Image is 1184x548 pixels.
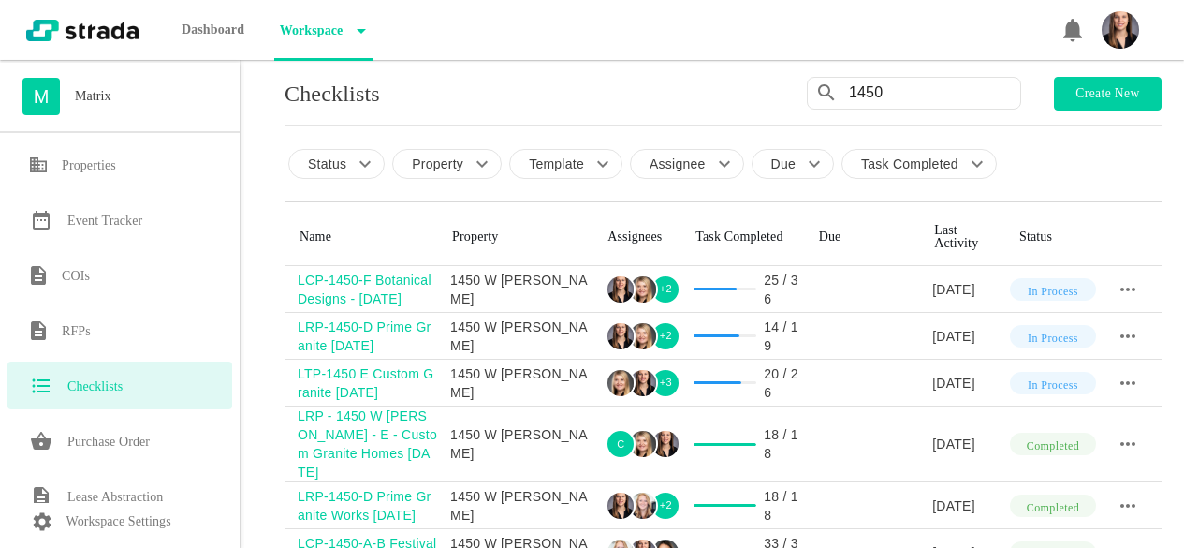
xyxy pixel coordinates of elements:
[450,487,592,525] div: 1450 W [PERSON_NAME]
[529,155,584,173] p: Template
[607,230,665,244] div: Assignees
[298,407,437,481] div: LRP - 1450 W [PERSON_NAME] - E - Custom Granite Homes [DATE]
[62,265,90,288] h6: COIs
[1010,495,1096,517] div: Completed
[1054,77,1162,111] button: Create new
[630,370,656,396] img: Ty Depies
[606,429,636,459] div: C
[771,155,796,173] p: Due
[75,85,111,108] h6: Matrix
[450,318,592,355] div: 1450 W [PERSON_NAME]
[919,209,1004,266] th: Toggle SortBy
[652,431,679,457] img: Ty Depies
[695,230,788,244] div: Task Completed
[650,274,680,304] div: + 2
[650,491,680,521] div: + 2
[22,78,60,115] div: M
[298,487,437,525] div: LRP-1450-D Prime Granite Works [DATE]
[67,376,123,398] h6: Checklists
[819,230,905,244] div: Due
[630,276,656,303] img: Maggie Keasling
[452,230,577,244] div: Property
[630,493,656,519] img: Jody Carlile
[650,321,680,351] div: + 2
[1102,11,1139,49] img: Headshot_Vertical.jpg
[450,271,592,308] div: 1450 W [PERSON_NAME]
[1010,278,1096,301] div: In Process
[67,210,142,232] h6: Event Tracker
[67,486,163,509] h6: Lease Abstraction
[274,12,344,50] p: Workspace
[932,327,1004,346] div: [DATE]
[176,11,250,49] p: Dashboard
[680,209,803,266] th: Toggle SortBy
[1010,433,1096,455] div: Completed
[298,318,437,355] div: LRP-1450-D Prime Granite [DATE]
[437,209,592,266] th: Toggle SortBy
[932,374,1004,392] div: [DATE]
[849,78,1020,108] input: Search
[804,209,920,266] th: Toggle SortBy
[298,271,437,308] div: LCP-1450-F Botanical Designs - [DATE]
[308,155,346,173] p: Status
[62,320,91,343] h6: RFPs
[932,435,1004,453] div: [DATE]
[26,20,139,41] img: strada-logo
[1096,209,1162,266] th: Toggle SortBy
[607,276,634,303] img: Ty Depies
[285,82,380,105] p: Checklists
[298,364,437,402] div: LTP-1450 E Custom Granite [DATE]
[1019,230,1081,244] div: Status
[764,364,803,402] div: 20 / 26
[932,280,1004,299] div: [DATE]
[630,431,656,457] img: Maggie Keasling
[650,368,680,398] div: + 3
[764,487,803,525] div: 18 / 18
[66,511,171,533] p: Workspace Settings
[67,431,150,453] h6: Purchase Order
[300,230,422,244] div: Name
[764,318,803,355] div: 14 / 19
[1010,372,1096,394] div: In Process
[450,425,592,463] div: 1450 W [PERSON_NAME]
[607,370,634,396] img: Maggie Keasling
[1004,209,1096,266] th: Toggle SortBy
[650,155,706,173] p: Assignee
[607,323,634,349] img: Ty Depies
[764,425,803,463] div: 18 / 18
[592,209,680,266] th: Toggle SortBy
[62,155,116,177] h6: Properties
[412,155,463,173] p: Property
[764,271,803,308] div: 25 / 36
[450,364,592,402] div: 1450 W [PERSON_NAME]
[1010,325,1096,348] div: In Process
[285,209,437,266] th: Toggle SortBy
[861,155,958,173] p: Task Completed
[932,496,1004,515] div: [DATE]
[630,323,656,349] img: Maggie Keasling
[607,493,634,519] img: Ty Depies
[934,224,989,250] div: Last Activity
